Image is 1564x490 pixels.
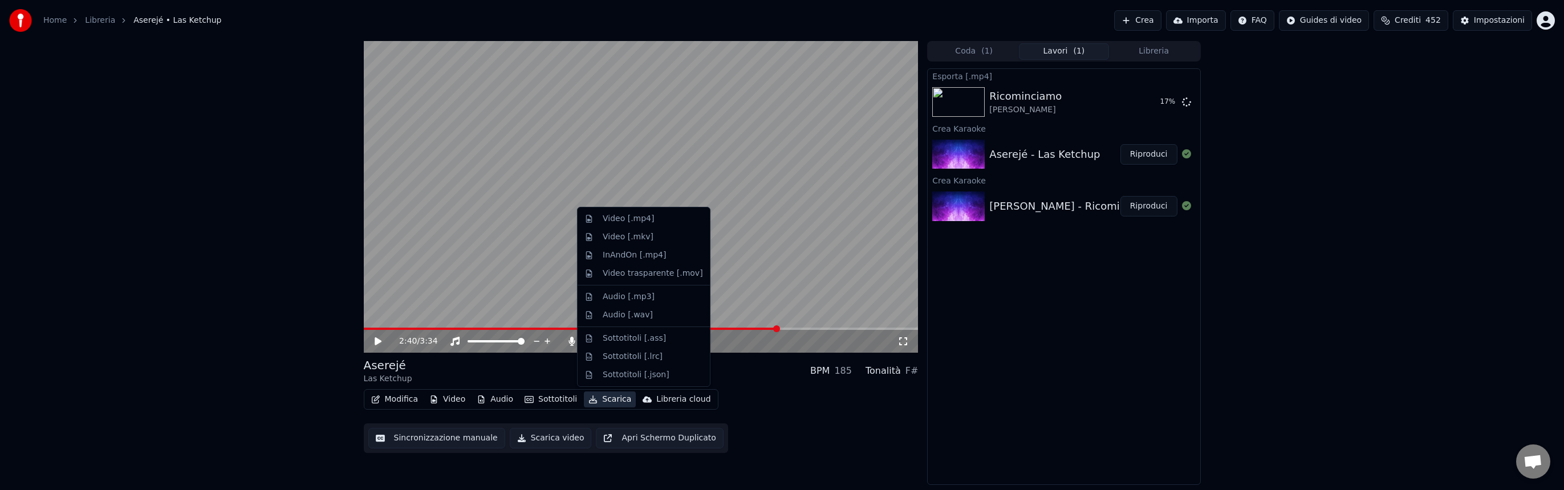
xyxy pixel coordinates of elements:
span: Crediti [1395,15,1421,26]
span: 2:40 [399,336,417,347]
div: Ricominciamo [989,88,1062,104]
a: Home [43,15,67,26]
div: F# [905,364,919,378]
div: Crea Karaoke [928,173,1200,187]
div: BPM [810,364,830,378]
button: Lavori [1019,43,1109,60]
button: Coda [929,43,1019,60]
div: Las Ketchup [364,373,412,385]
button: Crediti452 [1374,10,1448,31]
div: Crea Karaoke [928,121,1200,135]
button: Video [425,391,470,407]
div: Tonalità [866,364,901,378]
button: Sottotitoli [520,391,582,407]
a: Libreria [85,15,115,26]
nav: breadcrumb [43,15,221,26]
div: InAndOn [.mp4] [603,250,667,261]
button: Scarica [584,391,636,407]
div: Esporta [.mp4] [928,69,1200,83]
button: Riproduci [1120,196,1177,217]
span: ( 1 ) [981,46,993,57]
div: [PERSON_NAME] - Ricominciamo [989,198,1157,214]
div: Aprire la chat [1516,444,1550,479]
button: Crea [1114,10,1161,31]
div: Sottotitoli [.lrc] [603,351,663,362]
div: Audio [.mp3] [603,291,655,303]
img: youka [9,9,32,32]
span: 452 [1425,15,1441,26]
div: Aserejé [364,357,412,373]
div: Video [.mkv] [603,231,653,243]
div: Audio [.wav] [603,309,653,321]
div: Video trasparente [.mov] [603,268,703,279]
span: Aserejé • Las Ketchup [133,15,221,26]
button: Sincronizzazione manuale [368,428,505,448]
button: Audio [472,391,518,407]
button: Libreria [1109,43,1199,60]
span: 3:34 [420,336,437,347]
button: Apri Schermo Duplicato [596,428,723,448]
div: Aserejé - Las Ketchup [989,146,1100,162]
button: Riproduci [1120,144,1177,165]
div: [PERSON_NAME] [989,104,1062,116]
div: 17 % [1160,97,1177,107]
button: FAQ [1230,10,1274,31]
div: Sottotitoli [.json] [603,369,669,381]
button: Guides di video [1279,10,1369,31]
button: Modifica [367,391,423,407]
div: Sottotitoli [.ass] [603,333,666,344]
span: ( 1 ) [1073,46,1084,57]
div: Impostazioni [1474,15,1525,26]
div: Libreria cloud [656,394,710,405]
button: Impostazioni [1453,10,1532,31]
div: / [399,336,426,347]
button: Scarica video [510,428,592,448]
div: Video [.mp4] [603,213,654,224]
div: 185 [834,364,852,378]
button: Importa [1166,10,1226,31]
